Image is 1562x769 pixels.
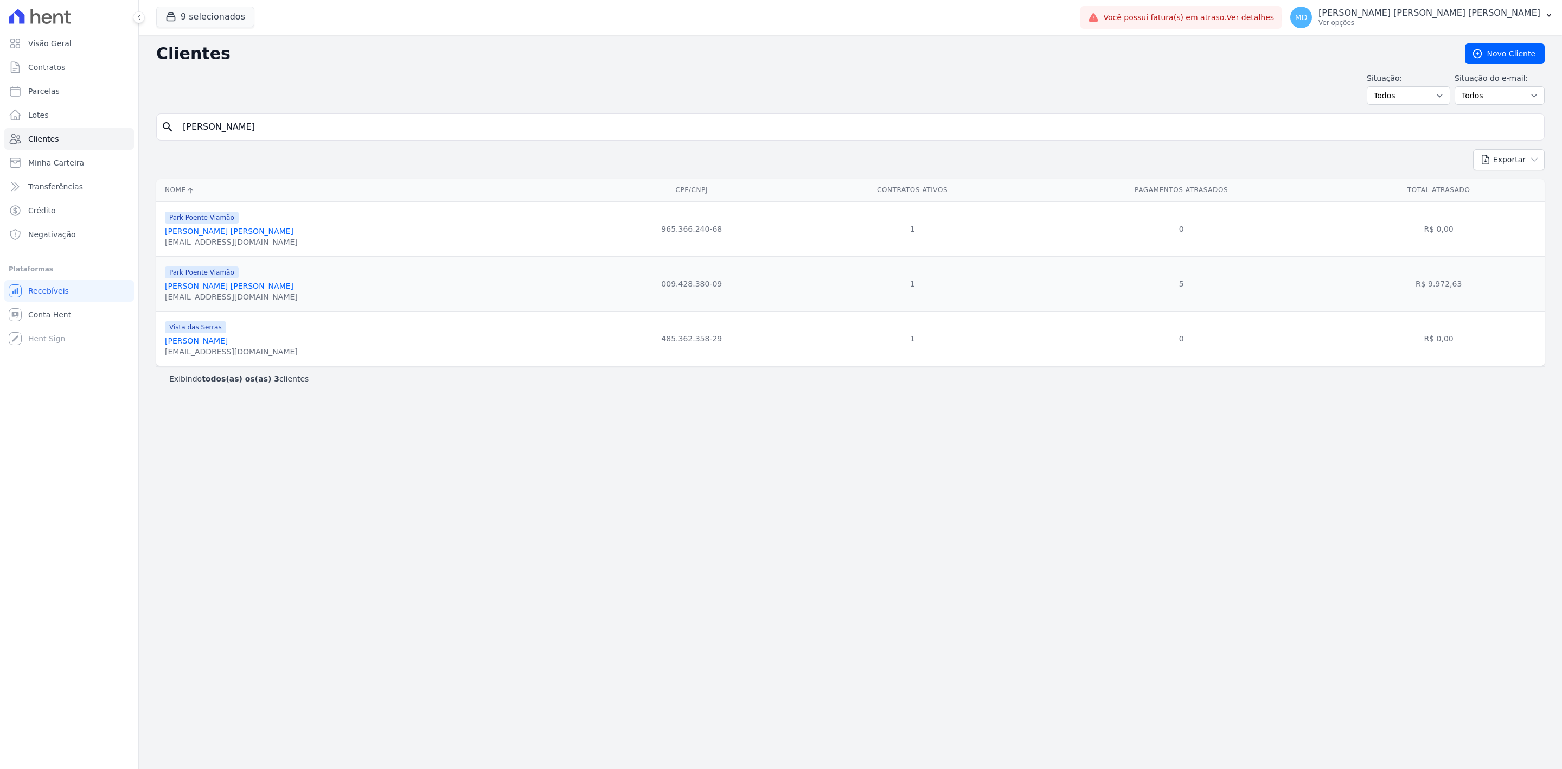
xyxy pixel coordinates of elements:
div: [EMAIL_ADDRESS][DOMAIN_NAME] [165,291,298,302]
div: [EMAIL_ADDRESS][DOMAIN_NAME] [165,346,298,357]
a: Visão Geral [4,33,134,54]
td: R$ 9.972,63 [1333,256,1545,311]
a: Minha Carteira [4,152,134,174]
a: Recebíveis [4,280,134,302]
span: Crédito [28,205,56,216]
a: Novo Cliente [1465,43,1545,64]
a: [PERSON_NAME] [165,336,228,345]
span: Park Poente Viamão [165,212,239,224]
a: [PERSON_NAME] [PERSON_NAME] [165,282,293,290]
span: Você possui fatura(s) em atraso. [1103,12,1274,23]
span: Parcelas [28,86,60,97]
td: 1 [795,201,1030,256]
th: Pagamentos Atrasados [1030,179,1333,201]
span: Clientes [28,134,59,144]
td: 5 [1030,256,1333,311]
a: Parcelas [4,80,134,102]
span: Transferências [28,181,83,192]
td: R$ 0,00 [1333,201,1545,256]
p: Exibindo clientes [169,373,309,384]
a: Transferências [4,176,134,198]
button: Exportar [1473,149,1545,170]
i: search [161,120,174,134]
button: MD [PERSON_NAME] [PERSON_NAME] [PERSON_NAME] Ver opções [1282,2,1562,33]
span: Vista das Serras [165,321,226,333]
span: Lotes [28,110,49,120]
div: Plataformas [9,263,130,276]
b: todos(as) os(as) 3 [202,374,279,383]
td: 965.366.240-68 [589,201,795,256]
p: Ver opções [1318,18,1540,27]
a: Conta Hent [4,304,134,326]
a: Lotes [4,104,134,126]
th: Contratos Ativos [795,179,1030,201]
span: Park Poente Viamão [165,266,239,278]
a: Contratos [4,56,134,78]
a: Clientes [4,128,134,150]
th: CPF/CNPJ [589,179,795,201]
td: 1 [795,311,1030,366]
span: Contratos [28,62,65,73]
td: 1 [795,256,1030,311]
th: Nome [156,179,589,201]
a: Ver detalhes [1227,13,1275,22]
label: Situação: [1367,73,1450,84]
span: Negativação [28,229,76,240]
td: 0 [1030,311,1333,366]
span: Recebíveis [28,285,69,296]
input: Buscar por nome, CPF ou e-mail [176,116,1540,138]
td: 0 [1030,201,1333,256]
h2: Clientes [156,44,1448,63]
label: Situação do e-mail: [1455,73,1545,84]
span: Conta Hent [28,309,71,320]
span: Minha Carteira [28,157,84,168]
td: 485.362.358-29 [589,311,795,366]
td: 009.428.380-09 [589,256,795,311]
td: R$ 0,00 [1333,311,1545,366]
span: Visão Geral [28,38,72,49]
button: 9 selecionados [156,7,254,27]
th: Total Atrasado [1333,179,1545,201]
a: Negativação [4,224,134,245]
a: Crédito [4,200,134,221]
div: [EMAIL_ADDRESS][DOMAIN_NAME] [165,237,298,247]
p: [PERSON_NAME] [PERSON_NAME] [PERSON_NAME] [1318,8,1540,18]
span: MD [1295,14,1308,21]
a: [PERSON_NAME] [PERSON_NAME] [165,227,293,236]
